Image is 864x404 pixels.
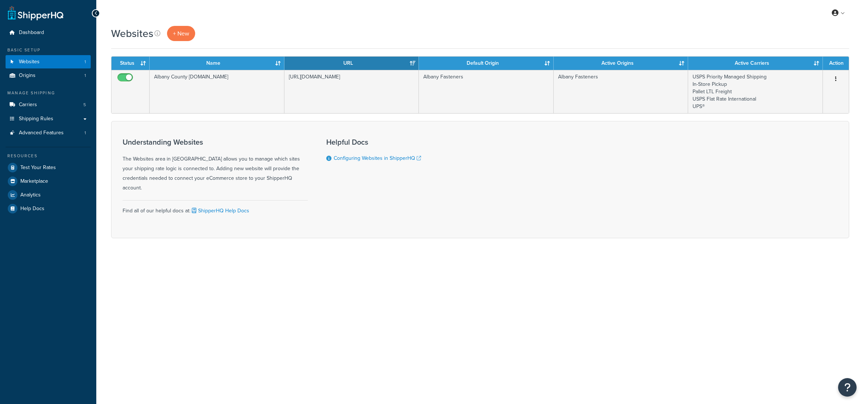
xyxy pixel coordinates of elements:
li: Carriers [6,98,91,112]
h3: Helpful Docs [326,138,421,146]
a: Dashboard [6,26,91,40]
h3: Understanding Websites [123,138,308,146]
div: The Websites area in [GEOGRAPHIC_DATA] allows you to manage which sites your shipping rate logic ... [123,138,308,193]
h1: Websites [111,26,153,41]
th: Default Origin: activate to sort column ascending [419,57,554,70]
button: Open Resource Center [838,378,857,397]
div: Basic Setup [6,47,91,53]
a: Origins 1 [6,69,91,83]
div: Resources [6,153,91,159]
th: URL: activate to sort column ascending [284,57,419,70]
span: 1 [84,130,86,136]
span: Marketplace [20,178,48,185]
span: Advanced Features [19,130,64,136]
span: Help Docs [20,206,44,212]
span: Dashboard [19,30,44,36]
th: Status: activate to sort column ascending [111,57,150,70]
td: Albany Fasteners [419,70,554,113]
th: Name: activate to sort column ascending [150,57,284,70]
span: Analytics [20,192,41,198]
span: Shipping Rules [19,116,53,122]
th: Active Origins: activate to sort column ascending [554,57,688,70]
a: Marketplace [6,175,91,188]
a: Configuring Websites in ShipperHQ [334,154,421,162]
a: Help Docs [6,202,91,215]
th: Active Carriers: activate to sort column ascending [688,57,823,70]
span: Test Your Rates [20,165,56,171]
a: + New [167,26,195,41]
a: Analytics [6,188,91,202]
div: Manage Shipping [6,90,91,96]
a: Carriers 5 [6,98,91,112]
a: ShipperHQ Help Docs [190,207,249,215]
a: Test Your Rates [6,161,91,174]
span: + New [173,29,189,38]
a: Websites 1 [6,55,91,69]
a: ShipperHQ Home [8,6,63,20]
td: [URL][DOMAIN_NAME] [284,70,419,113]
li: Websites [6,55,91,69]
span: 1 [84,73,86,79]
li: Advanced Features [6,126,91,140]
span: Origins [19,73,36,79]
th: Action [823,57,849,70]
td: Albany Fasteners [554,70,688,113]
li: Origins [6,69,91,83]
span: 5 [83,102,86,108]
span: 1 [84,59,86,65]
td: Albany County [DOMAIN_NAME] [150,70,284,113]
td: USPS Priority Managed Shipping In-Store Pickup Pallet LTL Freight USPS Flat Rate International UPS® [688,70,823,113]
a: Advanced Features 1 [6,126,91,140]
span: Websites [19,59,40,65]
span: Carriers [19,102,37,108]
a: Shipping Rules [6,112,91,126]
div: Find all of our helpful docs at: [123,200,308,216]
